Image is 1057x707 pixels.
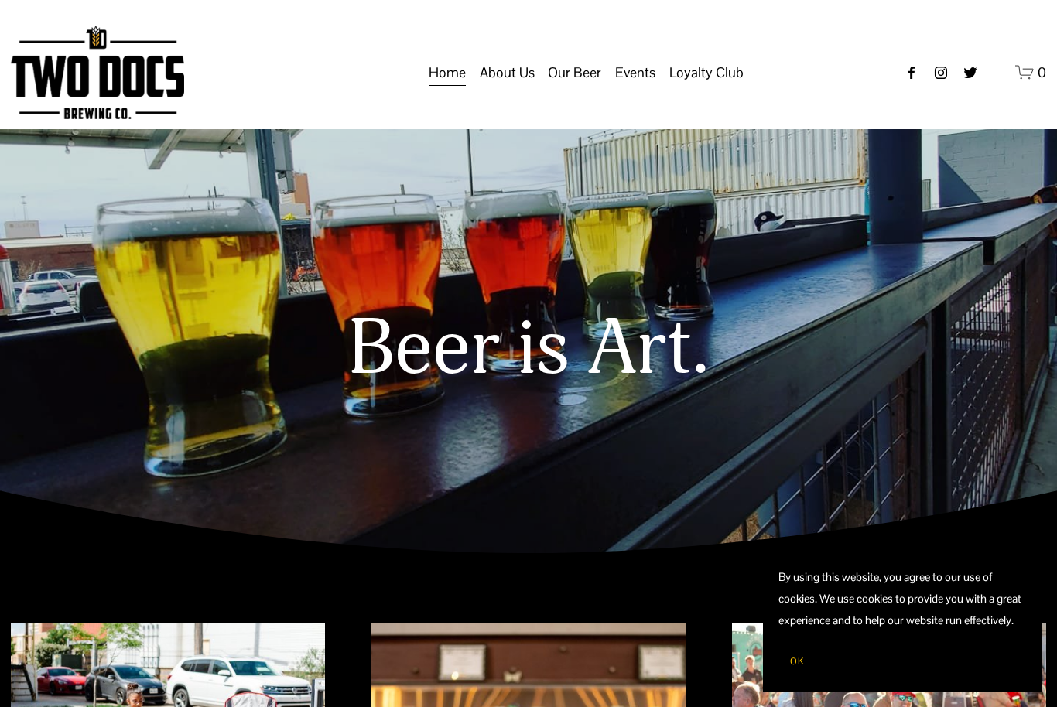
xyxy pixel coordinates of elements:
[615,60,655,86] span: Events
[763,551,1042,692] section: Cookie banner
[11,26,184,119] img: Two Docs Brewing Co.
[778,647,816,676] button: OK
[480,60,535,86] span: About Us
[548,60,601,86] span: Our Beer
[11,306,1047,392] h1: Beer is Art.
[480,58,535,87] a: folder dropdown
[790,655,804,668] span: OK
[669,58,744,87] a: folder dropdown
[548,58,601,87] a: folder dropdown
[933,65,949,80] a: instagram-unauth
[1015,63,1047,82] a: 0 items in cart
[429,58,466,87] a: Home
[1038,63,1046,81] span: 0
[669,60,744,86] span: Loyalty Club
[963,65,978,80] a: twitter-unauth
[615,58,655,87] a: folder dropdown
[778,566,1026,631] p: By using this website, you agree to our use of cookies. We use cookies to provide you with a grea...
[904,65,919,80] a: Facebook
